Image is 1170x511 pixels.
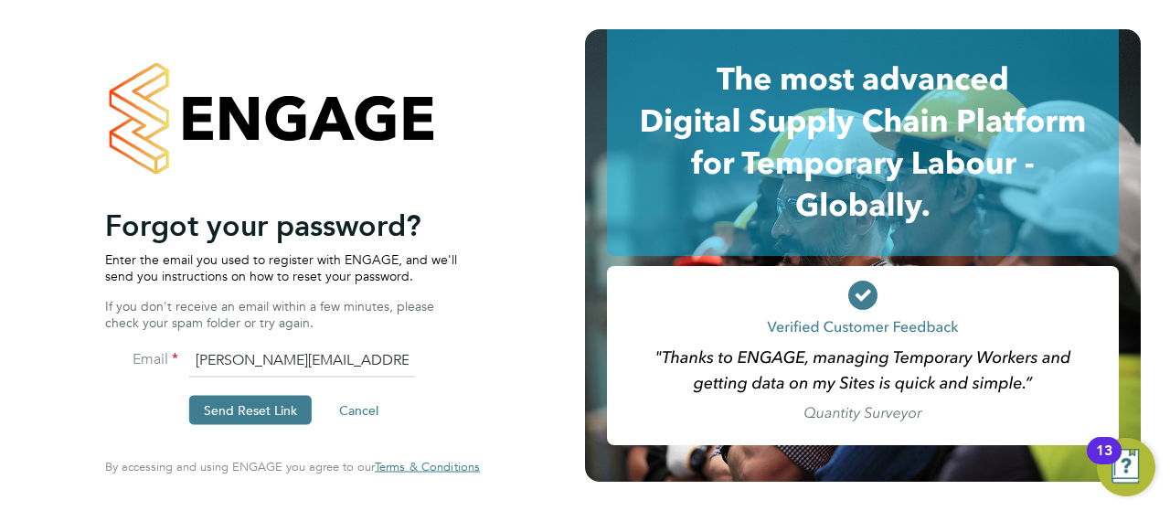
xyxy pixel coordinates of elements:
[1096,451,1112,474] div: 13
[105,350,178,369] label: Email
[375,460,480,474] a: Terms & Conditions
[105,250,462,283] p: Enter the email you used to register with ENGAGE, and we'll send you instructions on how to reset...
[375,459,480,474] span: Terms & Conditions
[189,396,312,425] button: Send Reset Link
[189,345,415,378] input: Enter your work email...
[1097,438,1155,496] button: Open Resource Center, 13 new notifications
[105,459,480,474] span: By accessing and using ENGAGE you agree to our
[324,396,393,425] button: Cancel
[105,297,462,330] p: If you don't receive an email within a few minutes, please check your spam folder or try again.
[105,207,462,243] h2: Forgot your password?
